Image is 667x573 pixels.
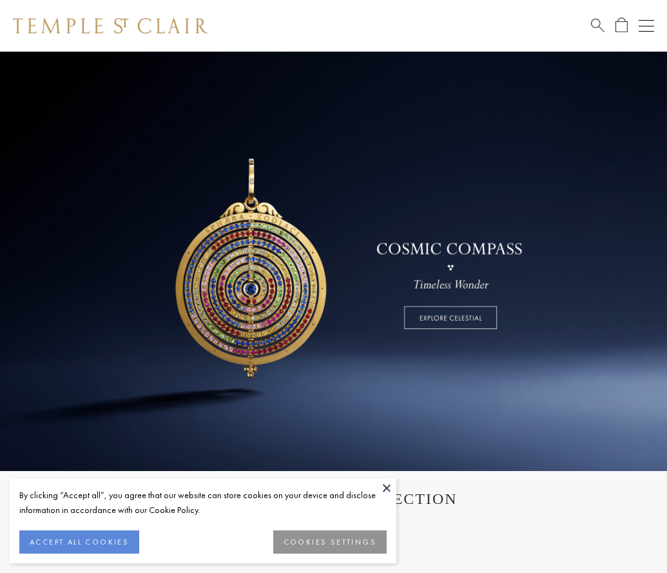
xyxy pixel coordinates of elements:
button: COOKIES SETTINGS [273,530,387,554]
button: ACCEPT ALL COOKIES [19,530,139,554]
img: Temple St. Clair [13,18,208,34]
a: Search [591,17,604,34]
button: Open navigation [639,18,654,34]
a: Open Shopping Bag [615,17,628,34]
div: By clicking “Accept all”, you agree that our website can store cookies on your device and disclos... [19,488,387,518]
